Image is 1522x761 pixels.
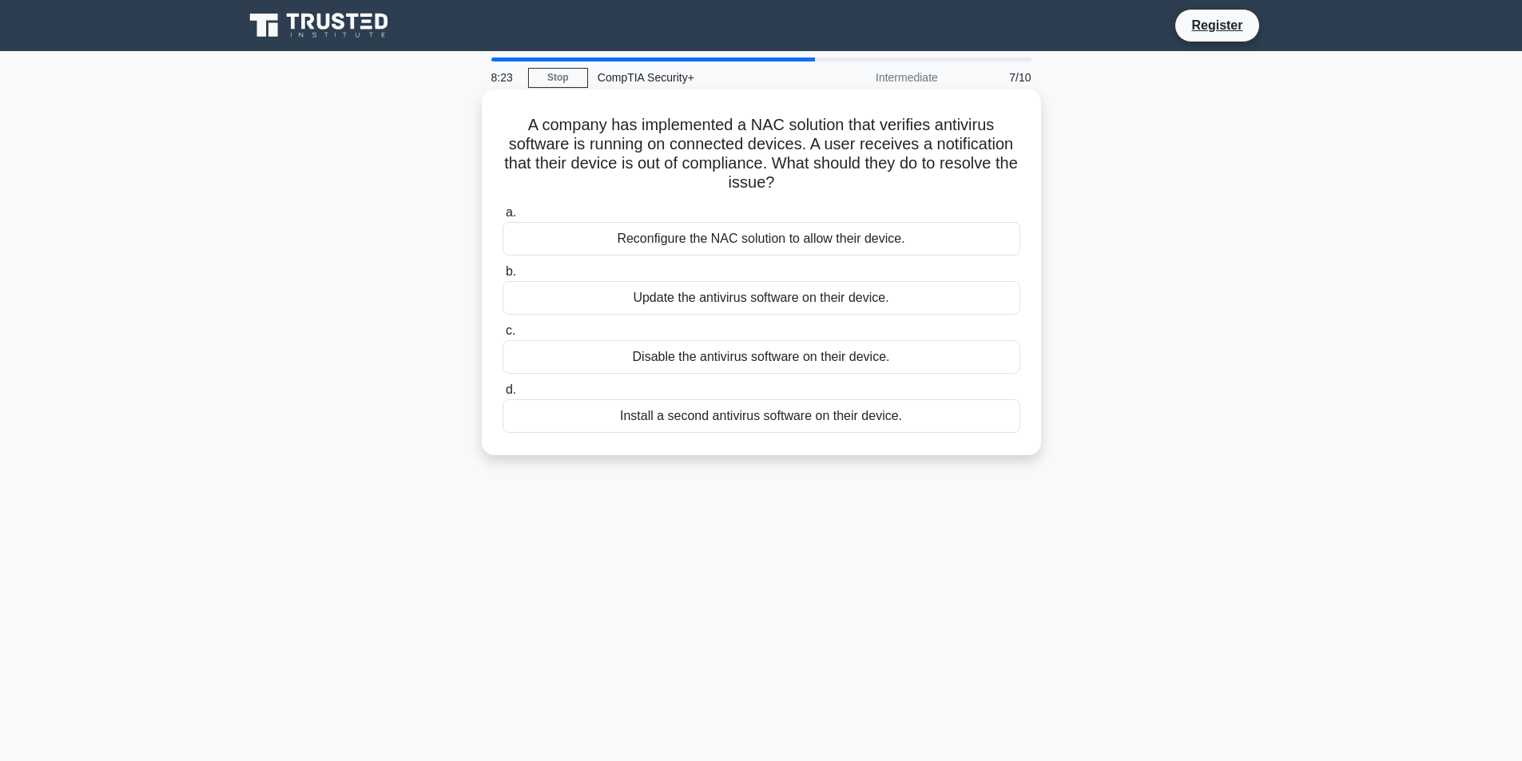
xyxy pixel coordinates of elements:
div: Disable the antivirus software on their device. [503,340,1020,374]
span: b. [506,264,516,278]
div: 8:23 [482,61,528,93]
a: Register [1182,15,1252,35]
h5: A company has implemented a NAC solution that verifies antivirus software is running on connected... [501,115,1022,193]
div: CompTIA Security+ [588,61,808,93]
span: d. [506,382,516,396]
div: Reconfigure the NAC solution to allow their device. [503,222,1020,256]
div: 7/10 [948,61,1041,93]
div: Intermediate [808,61,948,93]
span: a. [506,205,516,219]
span: c. [506,323,515,337]
a: Stop [528,68,588,88]
div: Install a second antivirus software on their device. [503,399,1020,433]
div: Update the antivirus software on their device. [503,281,1020,315]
